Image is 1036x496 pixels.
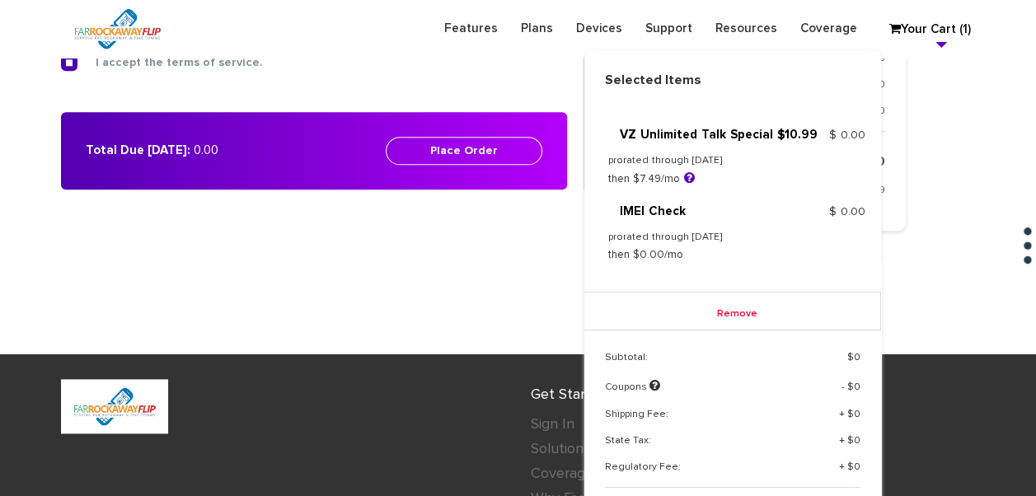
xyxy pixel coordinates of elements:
span: 0 [854,436,860,446]
td: Shipping Fee: [605,408,804,434]
a: Resources [704,12,789,44]
a: Remove [696,302,769,326]
td: + $ [804,434,860,461]
span: 0 [854,353,860,363]
td: $ [804,351,860,377]
label: I accept the terms of service. [71,55,263,70]
span: 0.00 [194,144,218,157]
td: + $ [804,408,860,434]
td: Regulatory Fee: [605,461,804,488]
td: Subtotal: [605,351,804,377]
a: Sign In [531,417,574,432]
span: 0 [879,80,885,90]
span: 0 [879,53,885,63]
a: Solutions & Service [531,442,655,456]
p: then $7.49/mo [608,170,829,189]
h4: Get Started [531,387,741,404]
a: Your Cart (1) [881,17,963,42]
td: $ 0.00 [829,195,903,271]
a: Features [433,12,509,44]
button: Place Order [386,137,542,165]
img: FiveTownsFlip [61,379,168,433]
a: VZ Unlimited Talk Special $10.99 [608,119,829,152]
strong: Total Due [DATE]: [86,144,190,157]
a: Support [634,12,704,44]
span: 0 [854,409,860,419]
p: prorated through [DATE] [608,152,829,170]
a: Plans [509,12,565,44]
p: then $0.00/mo [608,246,829,264]
a: Coverage [789,12,869,44]
span: 0 [879,106,885,116]
span: 0 [854,462,860,472]
strong: Selected Items [584,71,881,90]
a: Devices [565,12,634,44]
td: - $ [804,377,860,407]
td: $ 0.00 [829,119,903,195]
p: prorated through [DATE] [608,228,829,246]
td: State Tax: [605,434,804,461]
td: + $ [804,461,860,488]
a: Coverage [531,466,593,481]
span: 0 [854,382,860,392]
td: Coupons [605,377,804,407]
a: IMEI Check [608,195,829,228]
